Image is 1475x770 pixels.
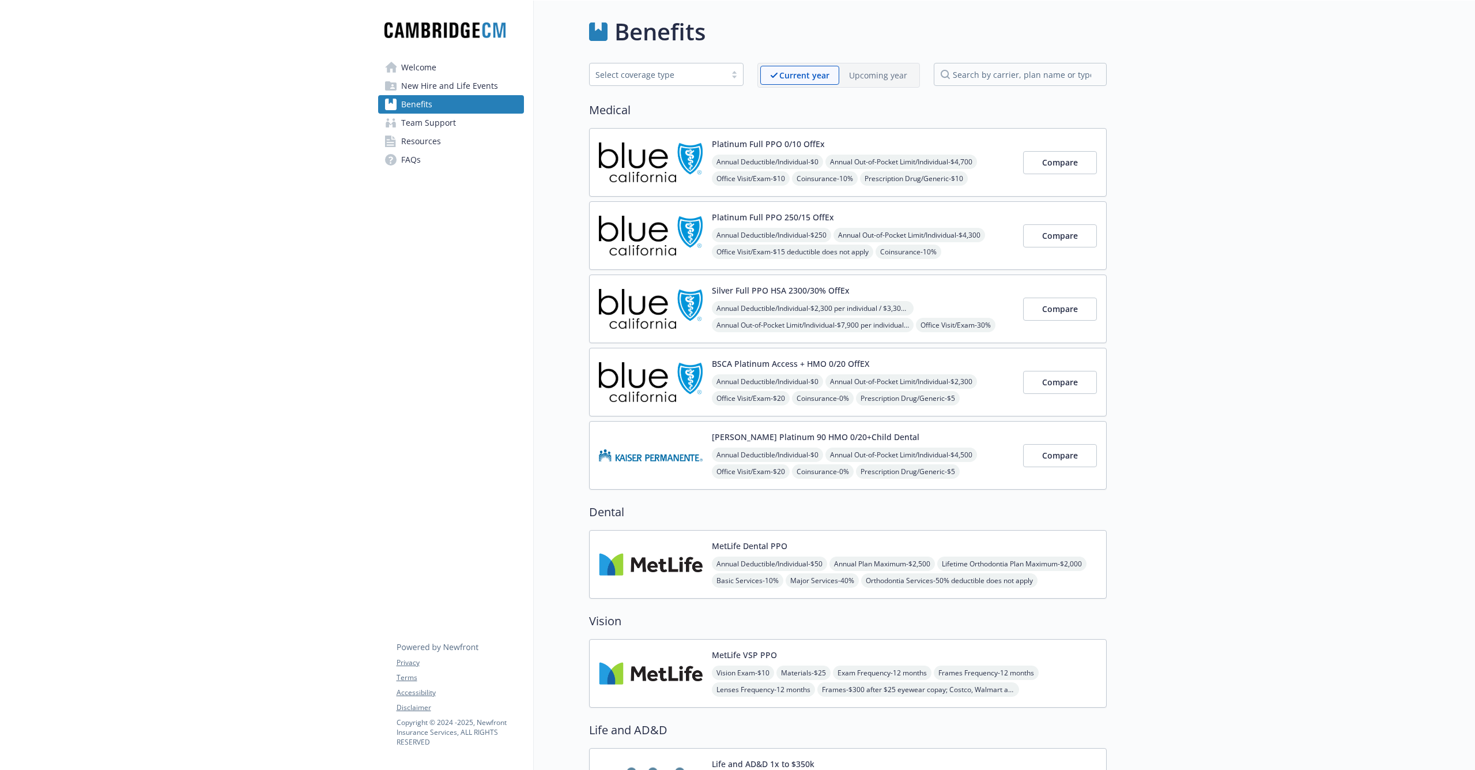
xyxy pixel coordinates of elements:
[1042,230,1078,241] span: Compare
[599,358,703,407] img: Blue Shield of California carrier logo
[712,666,774,680] span: Vision Exam - $10
[599,540,703,589] img: Metlife Inc carrier logo
[712,682,815,697] span: Lenses Frequency - 12 months
[378,77,524,95] a: New Hire and Life Events
[378,114,524,132] a: Team Support
[401,95,432,114] span: Benefits
[833,666,931,680] span: Exam Frequency - 12 months
[614,14,706,49] h1: Benefits
[712,374,823,389] span: Annual Deductible/Individual - $0
[589,722,1107,739] h2: Life and AD&D
[856,464,960,479] span: Prescription Drug/Generic - $5
[378,132,524,151] a: Resources
[825,155,977,169] span: Annual Out-of-Pocket Limit/Individual - $4,700
[1023,371,1097,394] button: Compare
[1042,450,1078,461] span: Compare
[397,718,523,747] p: Copyright © 2024 - 2025 , Newfront Insurance Services, ALL RIGHTS RESERVED
[397,673,523,683] a: Terms
[589,613,1107,630] h2: Vision
[401,132,441,151] span: Resources
[712,391,790,405] span: Office Visit/Exam - $20
[829,557,935,571] span: Annual Plan Maximum - $2,500
[712,557,827,571] span: Annual Deductible/Individual - $50
[589,102,1107,119] h2: Medical
[599,138,703,187] img: Blue Shield of California carrier logo
[712,758,814,770] button: Life and AD&D 1x to $350k
[401,58,436,77] span: Welcome
[712,138,825,150] button: Platinum Full PPO 0/10 OffEx
[599,649,703,698] img: Metlife Inc carrier logo
[825,448,977,462] span: Annual Out-of-Pocket Limit/Individual - $4,500
[378,95,524,114] a: Benefits
[401,151,421,169] span: FAQs
[712,301,914,315] span: Annual Deductible/Individual - $2,300 per individual / $3,300 per family member
[599,211,703,260] img: Blue Shield of California carrier logo
[786,573,859,588] span: Major Services - 40%
[1023,298,1097,321] button: Compare
[712,318,914,332] span: Annual Out-of-Pocket Limit/Individual - $7,900 per individual / $7,900 per family member
[712,245,873,259] span: Office Visit/Exam - $15 deductible does not apply
[792,464,854,479] span: Coinsurance - 0%
[934,63,1107,86] input: search by carrier, plan name or type
[1023,224,1097,247] button: Compare
[712,431,919,443] button: [PERSON_NAME] Platinum 90 HMO 0/20+Child Dental
[712,448,823,462] span: Annual Deductible/Individual - $0
[378,151,524,169] a: FAQs
[792,391,854,405] span: Coinsurance - 0%
[861,573,1038,588] span: Orthodontia Services - 50% deductible does not apply
[712,464,790,479] span: Office Visit/Exam - $20
[712,358,869,370] button: BSCA Platinum Access + HMO 0/20 OffEX
[776,666,831,680] span: Materials - $25
[712,573,783,588] span: Basic Services - 10%
[1042,303,1078,314] span: Compare
[856,391,960,405] span: Prescription Drug/Generic - $5
[397,703,523,713] a: Disclaimer
[849,69,907,81] p: Upcoming year
[825,374,977,389] span: Annual Out-of-Pocket Limit/Individual - $2,300
[833,228,985,242] span: Annual Out-of-Pocket Limit/Individual - $4,300
[397,658,523,668] a: Privacy
[712,540,787,552] button: MetLife Dental PPO
[1042,157,1078,168] span: Compare
[712,171,790,186] span: Office Visit/Exam - $10
[934,666,1039,680] span: Frames Frequency - 12 months
[599,284,703,333] img: Blue Shield of California carrier logo
[595,69,720,81] div: Select coverage type
[589,504,1107,521] h2: Dental
[712,284,850,296] button: Silver Full PPO HSA 2300/30% OffEx
[860,171,968,186] span: Prescription Drug/Generic - $10
[397,688,523,698] a: Accessibility
[599,431,703,480] img: Kaiser Permanente Insurance Company carrier logo
[937,557,1087,571] span: Lifetime Orthodontia Plan Maximum - $2,000
[792,171,858,186] span: Coinsurance - 10%
[712,649,777,661] button: MetLife VSP PPO
[779,69,829,81] p: Current year
[876,245,941,259] span: Coinsurance - 10%
[712,228,831,242] span: Annual Deductible/Individual - $250
[1042,377,1078,388] span: Compare
[916,318,995,332] span: Office Visit/Exam - 30%
[712,211,834,223] button: Platinum Full PPO 250/15 OffEx
[712,155,823,169] span: Annual Deductible/Individual - $0
[401,114,456,132] span: Team Support
[378,58,524,77] a: Welcome
[817,682,1019,697] span: Frames - $300 after $25 eyewear copay; Costco, Walmart and [PERSON_NAME]’s Club: $110 allowance a...
[1023,151,1097,174] button: Compare
[1023,444,1097,467] button: Compare
[401,77,498,95] span: New Hire and Life Events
